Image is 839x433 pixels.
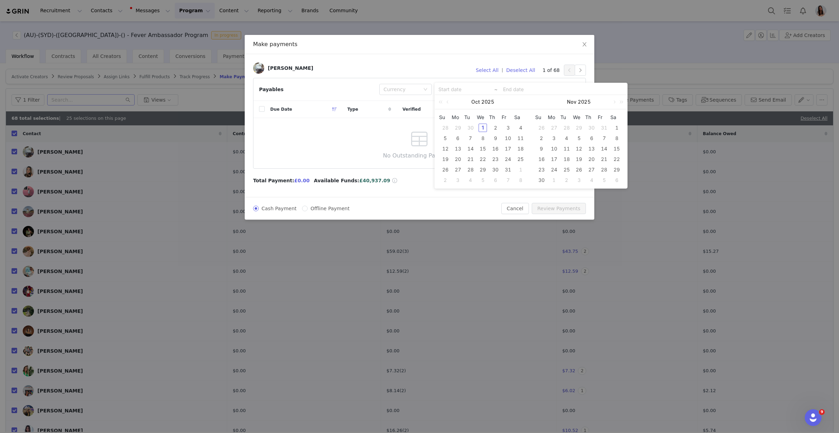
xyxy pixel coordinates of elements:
div: 9 [491,134,500,142]
td: October 6, 2025 [452,133,464,144]
div: 17 [504,145,512,153]
td: October 2, 2025 [489,123,502,133]
div: 18 [516,145,525,153]
iframe: Intercom live chat [805,409,822,426]
div: 4 [466,176,475,184]
th: Wed [477,112,489,123]
td: November 18, 2025 [560,154,573,164]
div: 28 [600,166,608,174]
span: Su [439,114,452,120]
td: October 26, 2025 [439,164,452,175]
div: Payables [259,86,284,93]
td: November 10, 2025 [548,144,560,154]
div: Make payments [253,41,586,48]
div: 30 [491,166,500,174]
div: 25 [516,155,525,163]
a: Nov [566,95,577,109]
div: 11 [562,145,571,153]
td: November 5, 2025 [573,133,586,144]
a: Oct [471,95,481,109]
span: We [573,114,586,120]
th: Thu [489,112,502,123]
td: November 20, 2025 [585,154,598,164]
th: Sat [610,112,623,123]
div: 8 [479,134,487,142]
td: November 25, 2025 [560,164,573,175]
th: Fri [598,112,610,123]
th: Fri [502,112,514,123]
button: Close [575,35,594,54]
div: 15 [479,145,487,153]
td: October 1, 2025 [477,123,489,133]
span: No Outstanding Payments [383,152,456,160]
td: November 3, 2025 [452,175,464,185]
td: November 8, 2025 [514,175,527,185]
div: 19 [441,155,450,163]
div: 4 [562,134,571,142]
td: October 27, 2025 [452,164,464,175]
td: December 1, 2025 [548,175,560,185]
td: October 3, 2025 [502,123,514,133]
td: November 28, 2025 [598,164,610,175]
th: Sun [439,112,452,123]
td: December 3, 2025 [573,175,586,185]
td: October 28, 2025 [560,123,573,133]
td: November 29, 2025 [610,164,623,175]
button: Review Payments [532,203,586,214]
td: November 7, 2025 [502,175,514,185]
div: 6 [587,134,596,142]
div: 1 of 68 [543,65,586,76]
div: 26 [537,124,546,132]
div: 12 [441,145,450,153]
div: 5 [600,176,608,184]
div: 4 [516,124,525,132]
td: November 1, 2025 [610,123,623,133]
div: 7 [504,176,512,184]
td: October 17, 2025 [502,144,514,154]
div: 5 [575,134,583,142]
td: December 2, 2025 [560,175,573,185]
td: November 6, 2025 [585,133,598,144]
td: October 14, 2025 [464,144,477,154]
a: Previous month (PageUp) [445,95,451,109]
td: October 29, 2025 [477,164,489,175]
div: 20 [454,155,462,163]
div: 29 [612,166,621,174]
div: 1 [550,176,558,184]
td: November 7, 2025 [598,133,610,144]
img: a483c6e9-badd-48a8-b170-f4ba3bdc8951.jpg [253,63,264,74]
i: icon: close [582,42,587,47]
th: Mon [452,112,464,123]
span: Tu [464,114,477,120]
td: October 15, 2025 [477,144,489,154]
th: Sat [514,112,527,123]
td: November 30, 2025 [535,175,548,185]
td: November 6, 2025 [489,175,502,185]
div: 27 [550,124,558,132]
td: November 12, 2025 [573,144,586,154]
div: 1 [516,166,525,174]
th: Mon [548,112,560,123]
td: October 10, 2025 [502,133,514,144]
td: October 18, 2025 [514,144,527,154]
span: Sa [610,114,623,120]
div: 31 [600,124,608,132]
div: 24 [504,155,512,163]
span: Su [535,114,548,120]
div: 13 [454,145,462,153]
a: [PERSON_NAME] [253,63,313,74]
span: Fr [502,114,514,120]
td: October 31, 2025 [502,164,514,175]
div: 23 [537,166,546,174]
td: October 24, 2025 [502,154,514,164]
button: Select All [473,65,502,76]
td: November 15, 2025 [610,144,623,154]
span: Verified [402,106,421,112]
span: Cash Payment [259,206,299,211]
div: 17 [550,155,558,163]
span: Mo [452,114,464,120]
div: 28 [466,166,475,174]
span: | [502,67,503,73]
td: October 19, 2025 [439,154,452,164]
div: 3 [575,176,583,184]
